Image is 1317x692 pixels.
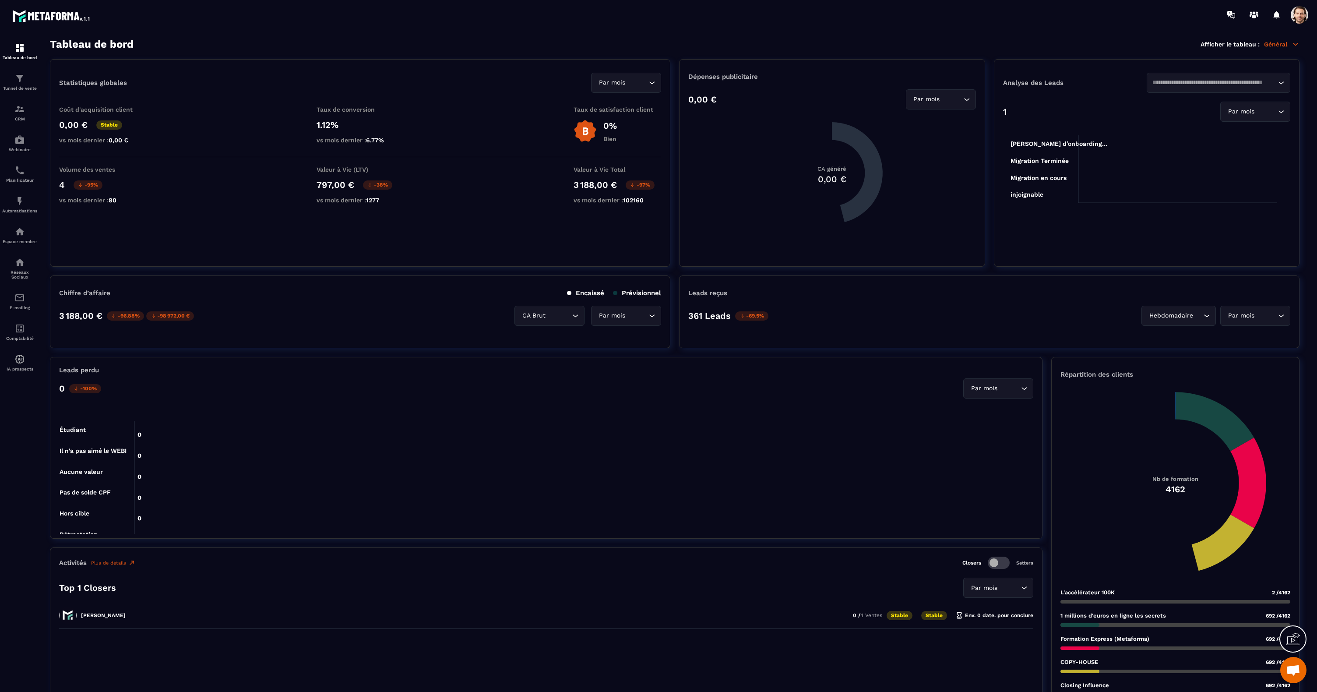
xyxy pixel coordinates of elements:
[597,311,627,321] span: Par mois
[14,323,25,334] img: accountant
[688,73,975,81] p: Dépenses publicitaire
[603,135,617,142] p: Bien
[366,137,384,144] span: 6.77%
[14,257,25,268] img: social-network
[317,106,404,113] p: Taux de conversion
[128,559,135,566] img: narrow-up-right-o.6b7c60e2.svg
[2,97,37,128] a: formationformationCRM
[1266,659,1290,665] span: 692 /4162
[2,336,37,341] p: Comptabilité
[1195,311,1201,321] input: Search for option
[1060,636,1149,642] p: Formation Express (Metaforma)
[59,583,116,593] p: Top 1 Closers
[14,226,25,237] img: automations
[735,311,768,321] p: -69.5%
[2,317,37,347] a: accountantaccountantComptabilité
[1060,659,1098,665] p: COPY-HOUSE
[1272,590,1290,596] span: 2 /4162
[2,286,37,317] a: emailemailE-mailing
[963,578,1033,598] div: Search for option
[1152,78,1276,88] input: Search for option
[59,383,65,394] p: 0
[14,104,25,114] img: formation
[59,79,127,87] p: Statistiques globales
[906,89,976,109] div: Search for option
[2,367,37,371] p: IA prospects
[1226,107,1256,117] span: Par mois
[107,311,144,321] p: -96.88%
[60,510,89,517] tspan: Hors cible
[12,8,91,24] img: logo
[2,305,37,310] p: E-mailing
[14,42,25,53] img: formation
[603,120,617,131] p: 0%
[613,289,661,297] p: Prévisionnel
[567,289,604,297] p: Encaissé
[1226,311,1256,321] span: Par mois
[59,311,102,321] p: 3 188,00 €
[1060,612,1166,619] p: 1 millions d'euros en ligne les secrets
[969,384,999,393] span: Par mois
[2,128,37,159] a: automationsautomationsWebinaire
[2,239,37,244] p: Espace membre
[14,354,25,364] img: automations
[942,95,961,104] input: Search for option
[627,311,647,321] input: Search for option
[597,78,627,88] span: Par mois
[969,583,999,593] span: Par mois
[1060,589,1115,596] p: L'accélérateur 100K
[1011,174,1067,182] tspan: Migration en cours
[626,180,655,190] p: -97%
[109,137,128,144] span: 0,00 €
[14,293,25,303] img: email
[2,270,37,279] p: Réseaux Sociaux
[69,384,101,393] p: -100%
[591,306,661,326] div: Search for option
[2,208,37,213] p: Automatisations
[1280,657,1306,683] a: Mở cuộc trò chuyện
[59,137,147,144] p: vs mois dernier :
[60,531,98,538] tspan: Rétractation
[1266,613,1290,619] span: 692 /4162
[1264,40,1299,48] p: Général
[547,311,570,321] input: Search for option
[317,166,404,173] p: Valeur à Vie (LTV)
[317,120,404,130] p: 1.12%
[1266,636,1290,642] span: 692 /4162
[2,159,37,189] a: schedulerschedulerPlanificateur
[956,612,1033,619] p: Env. 0 date. pour conclure
[574,166,661,173] p: Valeur à Vie Total
[1011,191,1043,198] tspan: injoignable
[317,197,404,204] p: vs mois dernier :
[14,134,25,145] img: automations
[2,189,37,220] a: automationsautomationsAutomatisations
[2,117,37,121] p: CRM
[1201,41,1260,48] p: Afficher le tableau :
[853,612,882,618] p: 0 /
[59,120,88,130] p: 0,00 €
[60,489,111,496] tspan: Pas de solde CPF
[1016,560,1033,566] p: Setters
[1060,682,1109,688] p: Closing Influence
[81,612,126,618] p: [PERSON_NAME]
[1011,157,1069,165] tspan: Migration Terminée
[912,95,942,104] span: Par mois
[2,178,37,183] p: Planificateur
[2,147,37,152] p: Webinaire
[999,583,1019,593] input: Search for option
[1147,311,1195,321] span: Hebdomadaire
[962,560,981,566] p: Closers
[363,180,392,190] p: -38%
[109,197,116,204] span: 80
[956,612,963,619] img: hourglass.f4cb2624.svg
[2,220,37,251] a: automationsautomationsEspace membre
[574,106,661,113] p: Taux de satisfaction client
[688,289,727,297] p: Leads reçus
[688,94,717,105] p: 0,00 €
[50,38,134,50] h3: Tableau de bord
[2,67,37,97] a: formationformationTunnel de vente
[59,366,99,374] p: Leads perdu
[887,611,912,620] p: Stable
[14,165,25,176] img: scheduler
[2,86,37,91] p: Tunnel de vente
